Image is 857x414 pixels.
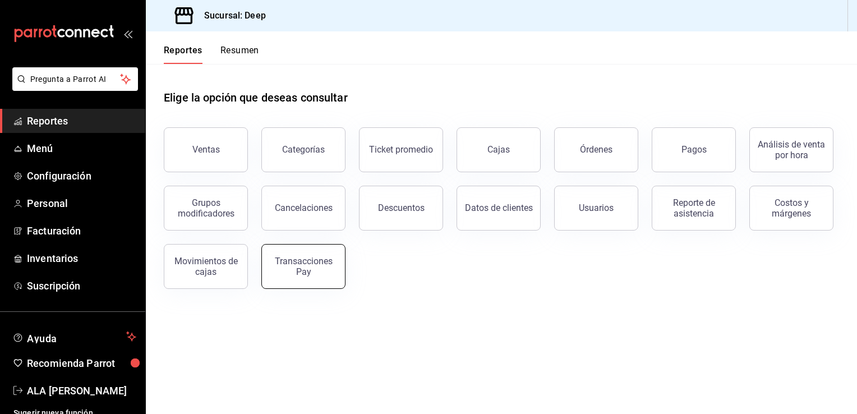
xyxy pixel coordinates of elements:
div: Cajas [487,144,510,155]
h3: Sucursal: Deep [195,9,266,22]
button: Ticket promedio [359,127,443,172]
div: Datos de clientes [465,203,533,213]
div: Cancelaciones [275,203,333,213]
span: Ayuda [27,330,122,343]
div: Descuentos [378,203,425,213]
button: Resumen [220,45,259,64]
div: navigation tabs [164,45,259,64]
button: Costos y márgenes [749,186,833,231]
span: ALA [PERSON_NAME] [27,383,136,398]
button: Transacciones Pay [261,244,345,289]
span: Facturación [27,223,136,238]
button: Descuentos [359,186,443,231]
span: Pregunta a Parrot AI [30,73,121,85]
span: Suscripción [27,278,136,293]
div: Usuarios [579,203,614,213]
div: Pagos [681,144,707,155]
button: Cajas [457,127,541,172]
div: Ticket promedio [369,144,433,155]
button: Ventas [164,127,248,172]
div: Movimientos de cajas [171,256,241,277]
button: Órdenes [554,127,638,172]
button: Reporte de asistencia [652,186,736,231]
span: Menú [27,141,136,156]
div: Órdenes [580,144,612,155]
div: Grupos modificadores [171,197,241,219]
button: Datos de clientes [457,186,541,231]
button: Movimientos de cajas [164,244,248,289]
span: Configuración [27,168,136,183]
span: Recomienda Parrot [27,356,136,371]
button: Análisis de venta por hora [749,127,833,172]
button: Grupos modificadores [164,186,248,231]
button: Categorías [261,127,345,172]
button: Reportes [164,45,202,64]
button: open_drawer_menu [123,29,132,38]
button: Pregunta a Parrot AI [12,67,138,91]
div: Categorías [282,144,325,155]
div: Análisis de venta por hora [757,139,826,160]
div: Reporte de asistencia [659,197,729,219]
span: Inventarios [27,251,136,266]
button: Cancelaciones [261,186,345,231]
div: Ventas [192,144,220,155]
h1: Elige la opción que deseas consultar [164,89,348,106]
div: Transacciones Pay [269,256,338,277]
div: Costos y márgenes [757,197,826,219]
span: Reportes [27,113,136,128]
span: Personal [27,196,136,211]
button: Pagos [652,127,736,172]
a: Pregunta a Parrot AI [8,81,138,93]
button: Usuarios [554,186,638,231]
